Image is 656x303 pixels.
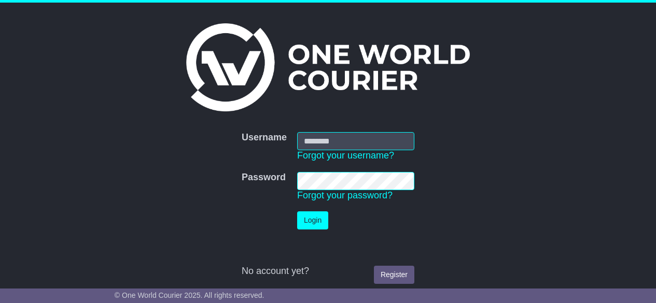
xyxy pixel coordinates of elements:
a: Forgot your password? [297,190,393,200]
a: Forgot your username? [297,150,394,161]
span: © One World Courier 2025. All rights reserved. [115,291,264,299]
a: Register [374,266,414,284]
img: One World [186,23,469,111]
label: Username [242,132,287,143]
button: Login [297,211,328,229]
div: No account yet? [242,266,414,277]
label: Password [242,172,286,183]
